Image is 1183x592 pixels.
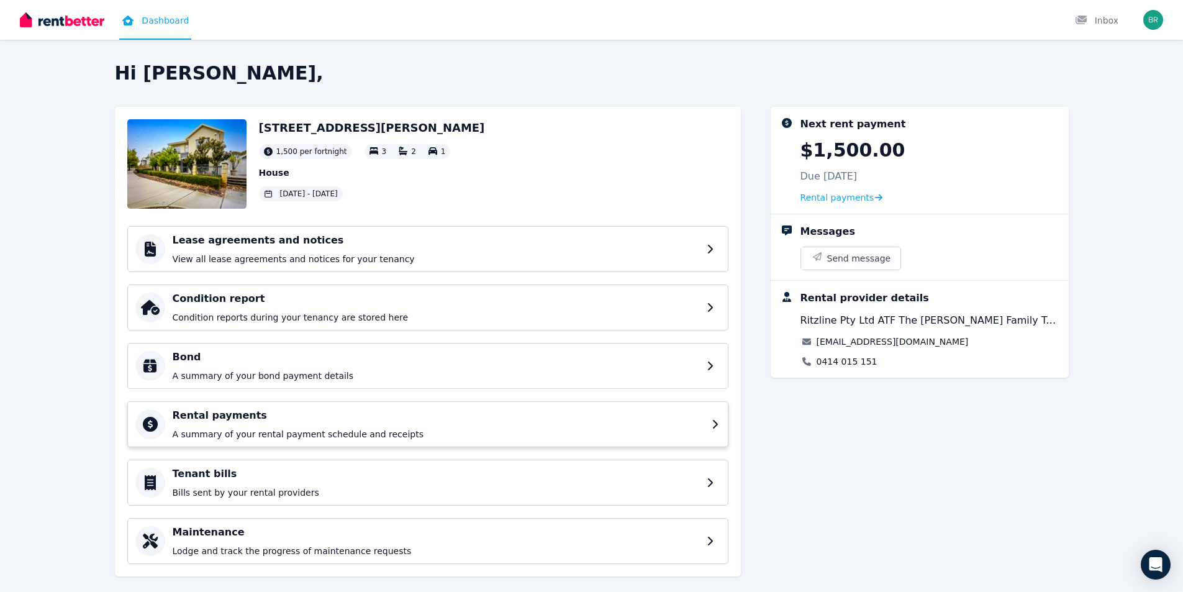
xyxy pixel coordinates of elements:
h4: Bond [173,350,699,365]
div: Open Intercom Messenger [1141,550,1171,580]
p: House [259,166,485,179]
p: Due [DATE] [800,169,858,184]
span: [DATE] - [DATE] [280,189,338,199]
button: Send message [801,247,901,270]
span: Send message [827,252,891,265]
p: Bills sent by your rental providers [173,486,699,499]
span: 3 [382,147,387,156]
h4: Rental payments [173,408,704,423]
p: View all lease agreements and notices for your tenancy [173,253,699,265]
p: A summary of your bond payment details [173,370,699,382]
span: Ritzline Pty Ltd ATF The [PERSON_NAME] Family Trust [800,313,1059,328]
p: Condition reports during your tenancy are stored here [173,311,699,324]
img: RentBetter [20,11,104,29]
h4: Condition report [173,291,699,306]
div: Rental provider details [800,291,929,306]
h2: [STREET_ADDRESS][PERSON_NAME] [259,119,485,137]
h4: Lease agreements and notices [173,233,699,248]
div: Messages [800,224,855,239]
span: Rental payments [800,191,874,204]
img: Property Url [127,119,247,209]
p: $1,500.00 [800,139,905,162]
div: Inbox [1075,14,1118,27]
h4: Tenant bills [173,467,699,481]
p: Lodge and track the progress of maintenance requests [173,545,699,557]
a: 0414 015 151 [817,355,877,368]
img: Bradley Todd [1143,10,1163,30]
span: 2 [411,147,416,156]
span: 1 [441,147,446,156]
h2: Hi [PERSON_NAME], [115,62,1069,84]
a: [EMAIL_ADDRESS][DOMAIN_NAME] [817,335,969,348]
p: A summary of your rental payment schedule and receipts [173,428,704,440]
span: 1,500 per fortnight [276,147,347,157]
h4: Maintenance [173,525,699,540]
div: Next rent payment [800,117,906,132]
a: Rental payments [800,191,883,204]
